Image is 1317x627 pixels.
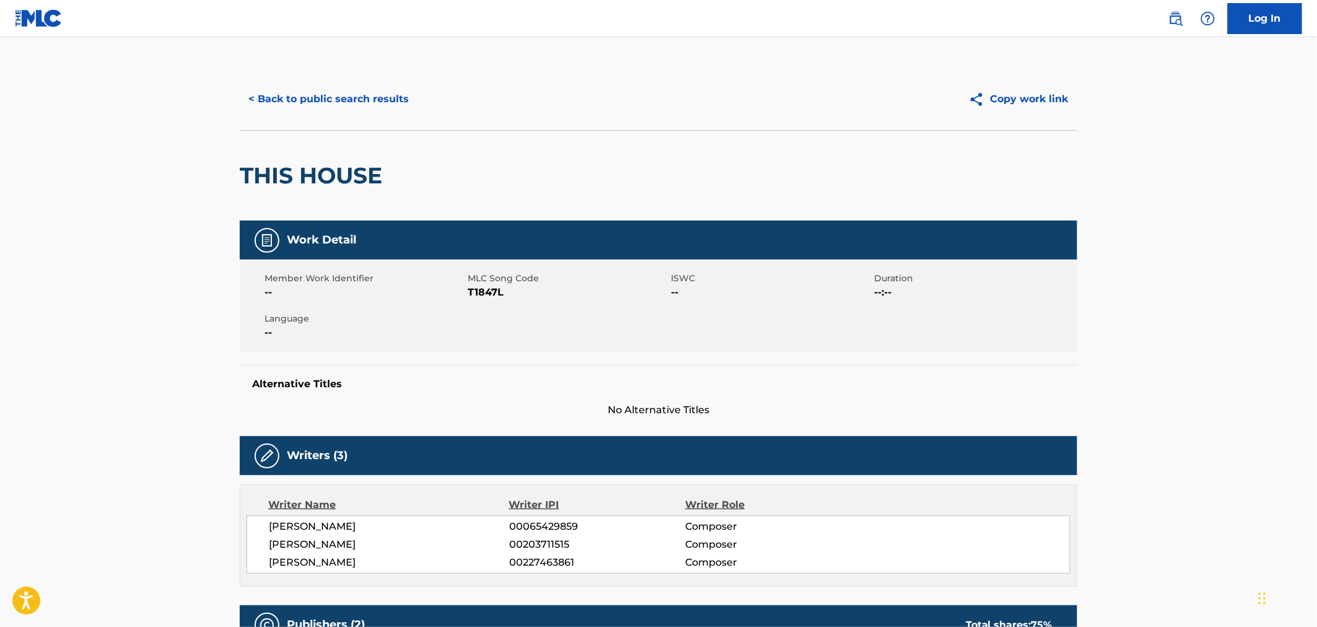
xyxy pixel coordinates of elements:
[269,537,509,552] span: [PERSON_NAME]
[15,9,63,27] img: MLC Logo
[1168,11,1183,26] img: search
[509,519,685,534] span: 00065429859
[685,555,846,570] span: Composer
[240,403,1077,418] span: No Alternative Titles
[1201,11,1215,26] img: help
[468,285,668,300] span: T1847L
[685,498,846,512] div: Writer Role
[252,378,1065,390] h5: Alternative Titles
[1259,580,1266,617] div: Drag
[1196,6,1220,31] div: Help
[240,162,388,190] h2: THIS HOUSE
[468,272,668,285] span: MLC Song Code
[685,537,846,552] span: Composer
[509,498,686,512] div: Writer IPI
[260,233,274,248] img: Work Detail
[260,449,274,463] img: Writers
[509,555,685,570] span: 00227463861
[960,84,1077,115] button: Copy work link
[671,272,871,285] span: ISWC
[874,272,1074,285] span: Duration
[265,272,465,285] span: Member Work Identifier
[874,285,1074,300] span: --:--
[1255,568,1317,627] iframe: Chat Widget
[1163,6,1188,31] a: Public Search
[269,519,509,534] span: [PERSON_NAME]
[240,84,418,115] button: < Back to public search results
[287,233,356,247] h5: Work Detail
[265,325,465,340] span: --
[671,285,871,300] span: --
[1228,3,1302,34] a: Log In
[509,537,685,552] span: 00203711515
[265,312,465,325] span: Language
[265,285,465,300] span: --
[287,449,348,463] h5: Writers (3)
[685,519,846,534] span: Composer
[969,92,991,107] img: Copy work link
[269,555,509,570] span: [PERSON_NAME]
[268,498,509,512] div: Writer Name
